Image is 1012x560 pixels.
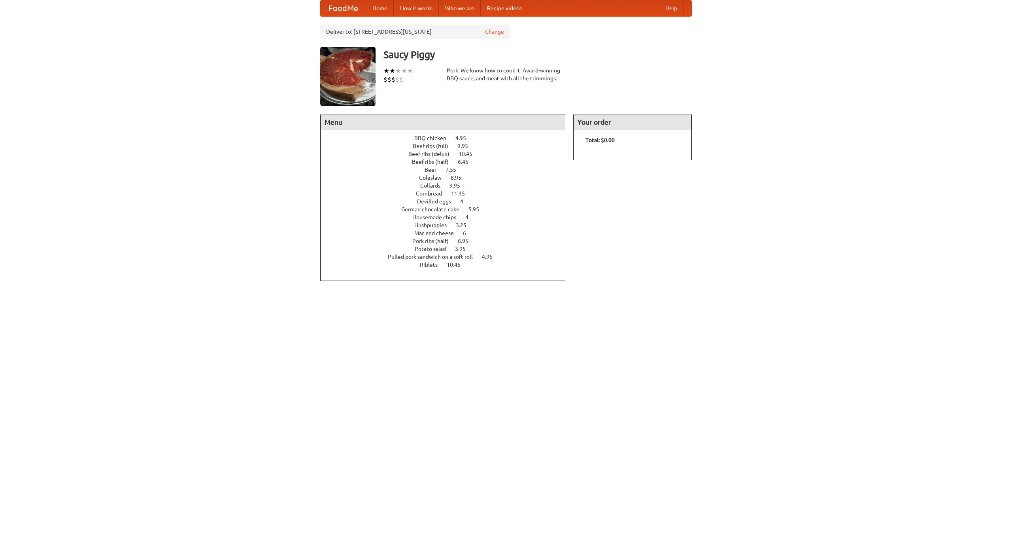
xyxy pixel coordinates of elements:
a: Beef ribs (half) 6.45 [412,159,483,165]
a: Pork ribs (half) 6.95 [412,238,483,244]
a: Coleslaw 8.95 [419,175,476,181]
span: 5.95 [468,206,487,213]
li: $ [391,75,395,84]
h3: Saucy Piggy [383,47,692,63]
span: 9.95 [449,182,468,189]
a: Beer 7.55 [425,167,471,173]
span: Coleslaw [419,175,449,181]
img: angular.jpg [320,47,376,106]
span: 3.95 [455,246,474,252]
li: $ [395,75,399,84]
a: Collards 9.95 [420,182,475,189]
span: 11.45 [451,190,473,197]
a: Hushpuppies 3.25 [414,222,481,228]
span: 9.95 [457,143,476,149]
span: 6 [463,230,474,236]
span: German chocolate cake [401,206,467,213]
a: German chocolate cake 5.95 [401,206,494,213]
span: 10.45 [459,151,480,157]
a: Recipe videos [481,0,528,16]
span: 6.45 [458,159,476,165]
span: Beer [425,167,444,173]
span: Beef ribs (full) [413,143,456,149]
a: How it works [394,0,439,16]
a: Cornbread 11.45 [416,190,480,197]
span: 8.95 [451,175,469,181]
span: Beef ribs (delux) [408,151,457,157]
li: ★ [383,66,389,75]
div: Pork. We know how to cook it. Award-winning BBQ sauce, and meat with all the trimmings. [447,66,565,82]
h4: Your order [574,114,691,130]
a: Devilled eggs 4 [417,198,478,205]
a: Beef ribs (full) 9.95 [413,143,483,149]
span: 7.55 [446,167,464,173]
span: Collards [420,182,448,189]
span: Riblets [420,262,446,268]
span: Pulled pork sandwich on a soft roll [388,254,481,260]
li: $ [399,75,403,84]
li: ★ [407,66,413,75]
a: Change [485,28,504,36]
a: Home [366,0,394,16]
li: ★ [389,66,395,75]
div: Deliver to: [STREET_ADDRESS][US_STATE] [320,25,510,39]
h4: Menu [321,114,565,130]
span: 3.25 [456,222,474,228]
a: BBQ chicken 4.95 [414,135,481,141]
a: Potato salad 3.95 [415,246,480,252]
span: 4.95 [455,135,474,141]
a: Beef ribs (delux) 10.45 [408,151,487,157]
span: Devilled eggs [417,198,459,205]
li: ★ [395,66,401,75]
span: 4 [465,214,476,220]
li: $ [387,75,391,84]
a: Help [659,0,683,16]
span: BBQ chicken [414,135,454,141]
a: Housemade chips 4 [412,214,483,220]
span: Housemade chips [412,214,464,220]
span: 6.95 [458,238,476,244]
span: Potato salad [415,246,454,252]
li: ★ [401,66,407,75]
span: Pork ribs (half) [412,238,457,244]
span: 4.95 [482,254,500,260]
li: $ [383,75,387,84]
a: Mac and cheese 6 [414,230,481,236]
span: 10.45 [447,262,468,268]
span: 4 [460,198,471,205]
span: Beef ribs (half) [412,159,457,165]
a: FoodMe [321,0,366,16]
a: Pulled pork sandwich on a soft roll 4.95 [388,254,507,260]
span: Hushpuppies [414,222,455,228]
a: Riblets 10.45 [420,262,475,268]
span: Cornbread [416,190,450,197]
span: Mac and cheese [414,230,462,236]
b: Total: $0.00 [585,137,615,143]
a: Who we are [439,0,481,16]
